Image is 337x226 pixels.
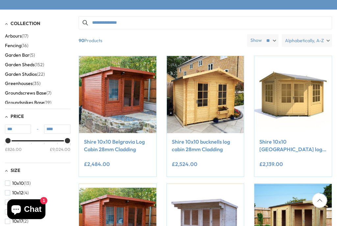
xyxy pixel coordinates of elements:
button: Fencing (16) [5,41,28,50]
span: Garden Bar [5,52,30,58]
img: Shire 10x10 Belgravia Log Cabin 19mm Cladding - Best Shed [79,56,156,133]
input: Search products [79,16,332,29]
button: 10x14 [5,207,29,216]
input: Min value [5,125,31,134]
span: Greenhouses [5,81,33,86]
button: Greenhouses (35) [5,79,40,88]
button: 10x17 [5,216,28,226]
span: Alphabetically, A-Z [285,34,324,47]
span: (35) [33,81,40,86]
label: Alphabetically, A-Z [282,34,332,47]
button: Groundspikes Base (19) [5,98,51,107]
span: (17) [22,33,28,39]
button: Garden Sheds (152) [5,60,44,70]
button: Garden Bar (5) [5,50,35,60]
span: (4) [23,190,29,196]
span: (2) [23,218,28,224]
span: (152) [35,62,44,68]
button: 10x12 [5,188,29,198]
span: 10x17 [12,218,23,224]
span: Groundscrews Base [5,90,46,96]
button: 10x10 [5,179,31,188]
div: £9,024.00 [50,146,70,152]
img: Shire 10x10 bucknells log cabin 28mm Cladding - Best Shed [167,56,244,133]
ins: £2,484.00 [84,161,110,167]
button: 10x13 [5,198,28,207]
a: Shire 10x10 [GEOGRAPHIC_DATA] log cabin 28mm log cladding double doors [259,138,327,153]
input: Max value [44,125,70,134]
a: Shire 10x10 Belgravia Log Cabin 28mm Cladding [84,138,151,153]
span: 10x10 [12,181,24,186]
button: Groundscrews Base (7) [5,88,51,98]
div: £826.00 [5,146,22,152]
span: 10x12 [12,190,23,196]
label: Show [250,37,262,44]
inbox-online-store-chat: Shopify online store chat [5,199,47,221]
span: Groundspikes Base [5,100,44,105]
span: (16) [21,43,28,48]
span: Size [11,167,20,173]
div: Price [5,140,70,158]
span: (19) [44,100,51,105]
ins: £2,524.00 [172,161,197,167]
img: Shire 10x10 Rochester log cabin 28mm logs - Best Shed [254,56,332,133]
b: 90 [79,34,84,47]
span: (22) [37,71,45,77]
span: (13) [24,181,31,186]
span: Price [11,113,24,119]
span: Products [76,34,245,47]
ins: £2,139.00 [259,161,283,167]
span: Garden Sheds [5,62,35,68]
a: Shire 10x10 bucknells log cabin 28mm Cladding [172,138,239,153]
button: Arbours (17) [5,31,28,41]
span: Arbours [5,33,22,39]
span: Fencing [5,43,21,48]
button: Garden Studios (22) [5,70,45,79]
span: (5) [30,52,35,58]
span: Garden Studios [5,71,37,77]
span: (7) [46,90,51,96]
span: Collection [11,20,40,26]
span: - [31,126,44,132]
